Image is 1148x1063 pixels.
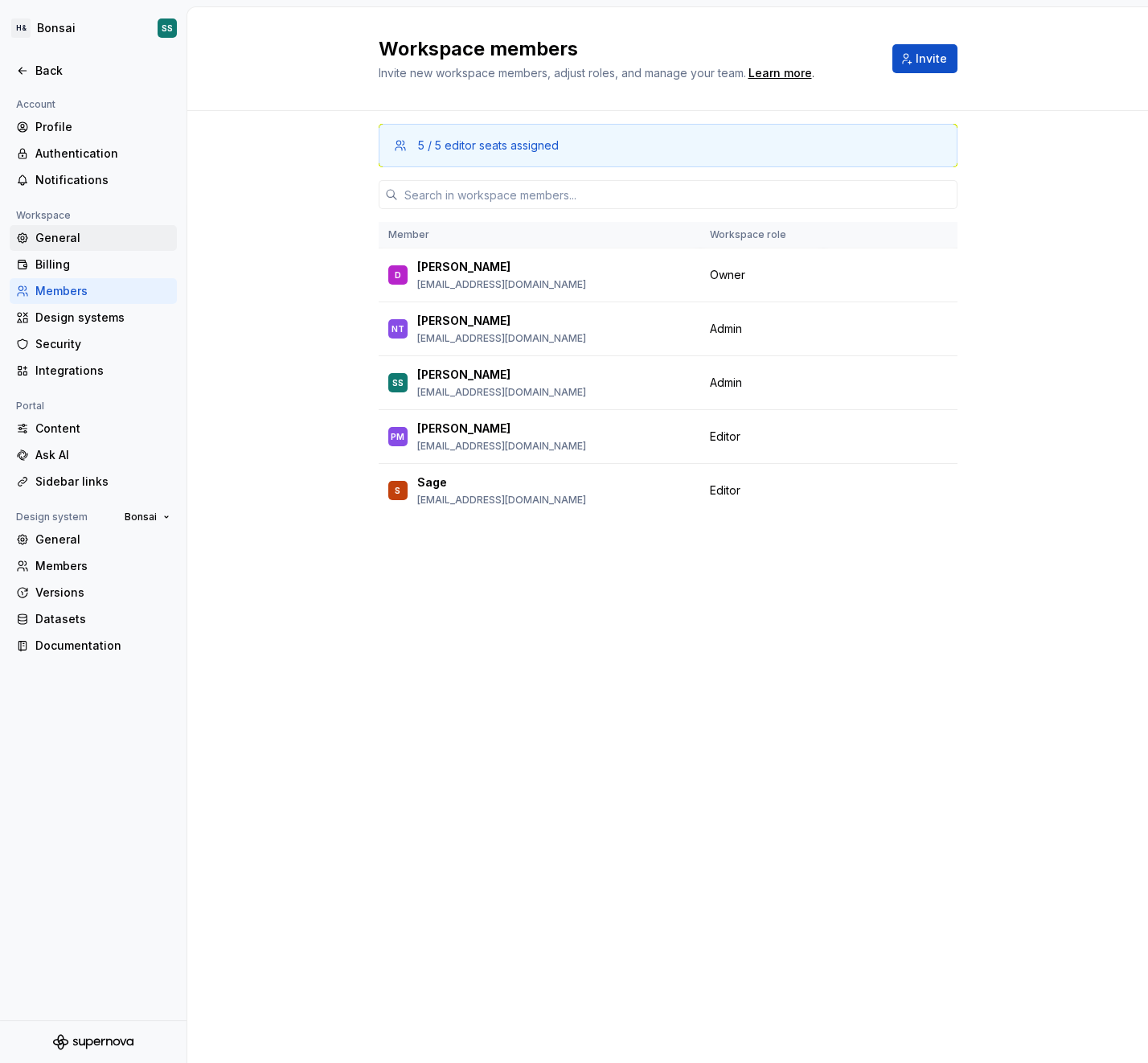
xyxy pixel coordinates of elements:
[162,22,173,35] div: SS
[417,313,510,329] p: [PERSON_NAME]
[10,469,177,495] a: Sidebar links
[35,558,170,574] div: Members
[11,18,31,38] div: H&
[10,141,177,166] a: Authentication
[710,375,742,391] span: Admin
[10,358,177,384] a: Integrations
[379,36,873,62] h2: Workspace members
[10,606,177,632] a: Datasets
[10,114,177,140] a: Profile
[10,553,177,579] a: Members
[379,222,700,248] th: Member
[417,367,510,383] p: [PERSON_NAME]
[710,429,740,445] span: Editor
[395,267,401,283] div: D
[417,259,510,275] p: [PERSON_NAME]
[417,474,447,490] p: Sage
[10,331,177,357] a: Security
[35,336,170,352] div: Security
[395,482,400,499] div: S
[417,278,586,291] p: [EMAIL_ADDRESS][DOMAIN_NAME]
[916,51,947,67] span: Invite
[10,305,177,330] a: Design systems
[35,474,170,490] div: Sidebar links
[10,225,177,251] a: General
[35,531,170,548] div: General
[10,252,177,277] a: Billing
[35,611,170,627] div: Datasets
[417,440,586,453] p: [EMAIL_ADDRESS][DOMAIN_NAME]
[53,1034,133,1050] svg: Supernova Logo
[417,421,510,437] p: [PERSON_NAME]
[10,95,62,114] div: Account
[392,321,404,337] div: NT
[35,310,170,326] div: Design systems
[418,137,559,154] div: 5 / 5 editor seats assigned
[700,222,823,248] th: Workspace role
[125,511,157,523] span: Bonsai
[37,20,76,36] div: Bonsai
[35,230,170,246] div: General
[10,206,77,225] div: Workspace
[35,119,170,135] div: Profile
[10,527,177,552] a: General
[10,442,177,468] a: Ask AI
[35,63,170,79] div: Back
[417,332,586,345] p: [EMAIL_ADDRESS][DOMAIN_NAME]
[710,267,745,283] span: Owner
[710,482,740,499] span: Editor
[3,10,183,46] button: H&BonsaiSS
[10,278,177,304] a: Members
[892,44,957,73] button: Invite
[35,447,170,463] div: Ask AI
[35,363,170,379] div: Integrations
[392,375,404,391] div: SS
[35,172,170,188] div: Notifications
[35,283,170,299] div: Members
[746,68,814,80] span: .
[10,633,177,659] a: Documentation
[35,257,170,273] div: Billing
[379,66,746,80] span: Invite new workspace members, adjust roles, and manage your team.
[710,321,742,337] span: Admin
[35,146,170,162] div: Authentication
[10,580,177,605] a: Versions
[748,65,812,81] a: Learn more
[35,585,170,601] div: Versions
[10,416,177,441] a: Content
[391,429,404,445] div: PM
[10,507,94,527] div: Design system
[398,180,957,209] input: Search in workspace members...
[10,396,51,416] div: Portal
[417,494,586,507] p: [EMAIL_ADDRESS][DOMAIN_NAME]
[10,167,177,193] a: Notifications
[35,421,170,437] div: Content
[35,638,170,654] div: Documentation
[10,58,177,84] a: Back
[417,386,586,399] p: [EMAIL_ADDRESS][DOMAIN_NAME]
